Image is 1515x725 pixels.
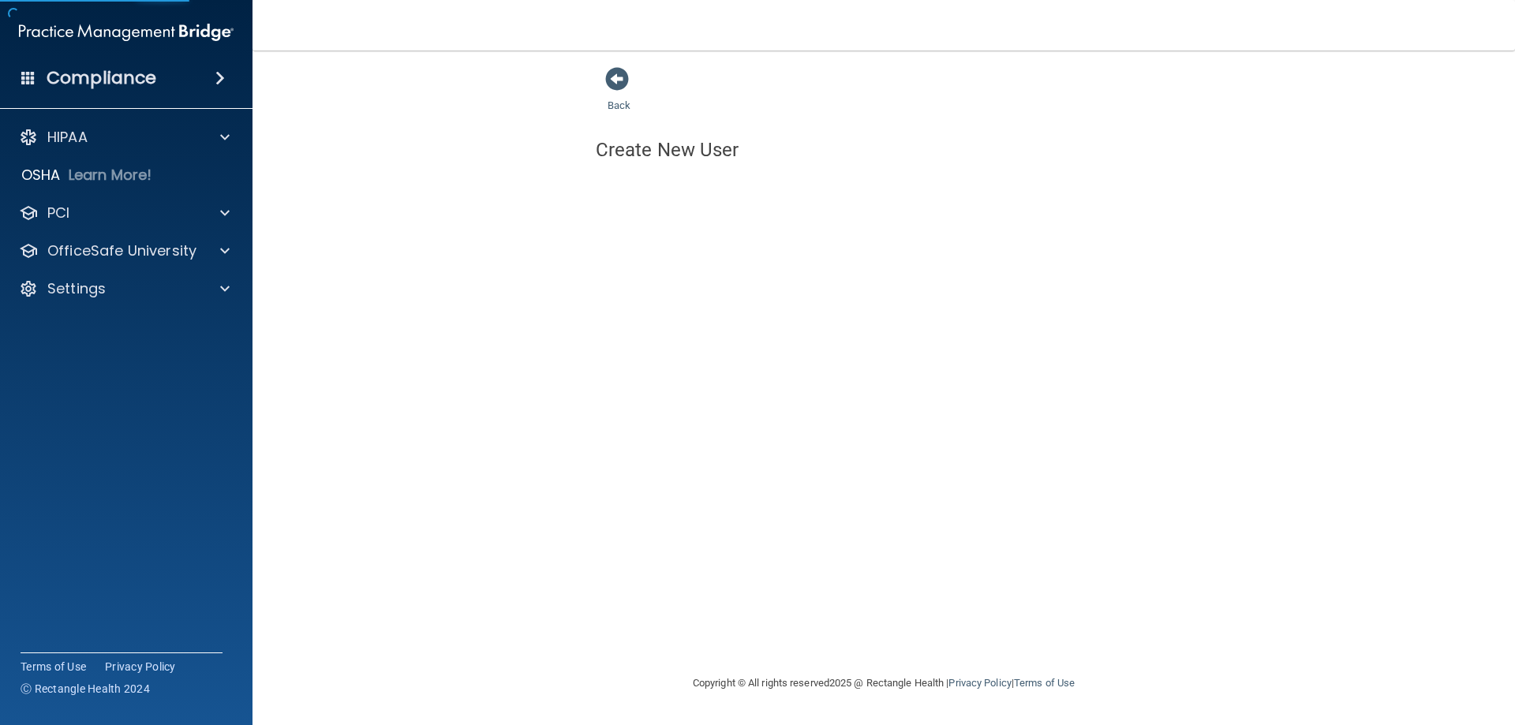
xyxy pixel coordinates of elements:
[608,80,630,111] a: Back
[1014,677,1075,689] a: Terms of Use
[47,128,88,147] p: HIPAA
[21,659,86,675] a: Terms of Use
[19,17,234,48] img: PMB logo
[19,241,230,260] a: OfficeSafe University
[596,140,739,160] h4: Create New User
[21,166,61,185] p: OSHA
[19,279,230,298] a: Settings
[21,681,150,697] span: Ⓒ Rectangle Health 2024
[47,67,156,89] h4: Compliance
[69,166,152,185] p: Learn More!
[47,204,69,222] p: PCI
[47,279,106,298] p: Settings
[596,658,1172,708] div: Copyright © All rights reserved 2025 @ Rectangle Health | |
[19,204,230,222] a: PCI
[105,659,176,675] a: Privacy Policy
[47,241,196,260] p: OfficeSafe University
[948,677,1011,689] a: Privacy Policy
[19,128,230,147] a: HIPAA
